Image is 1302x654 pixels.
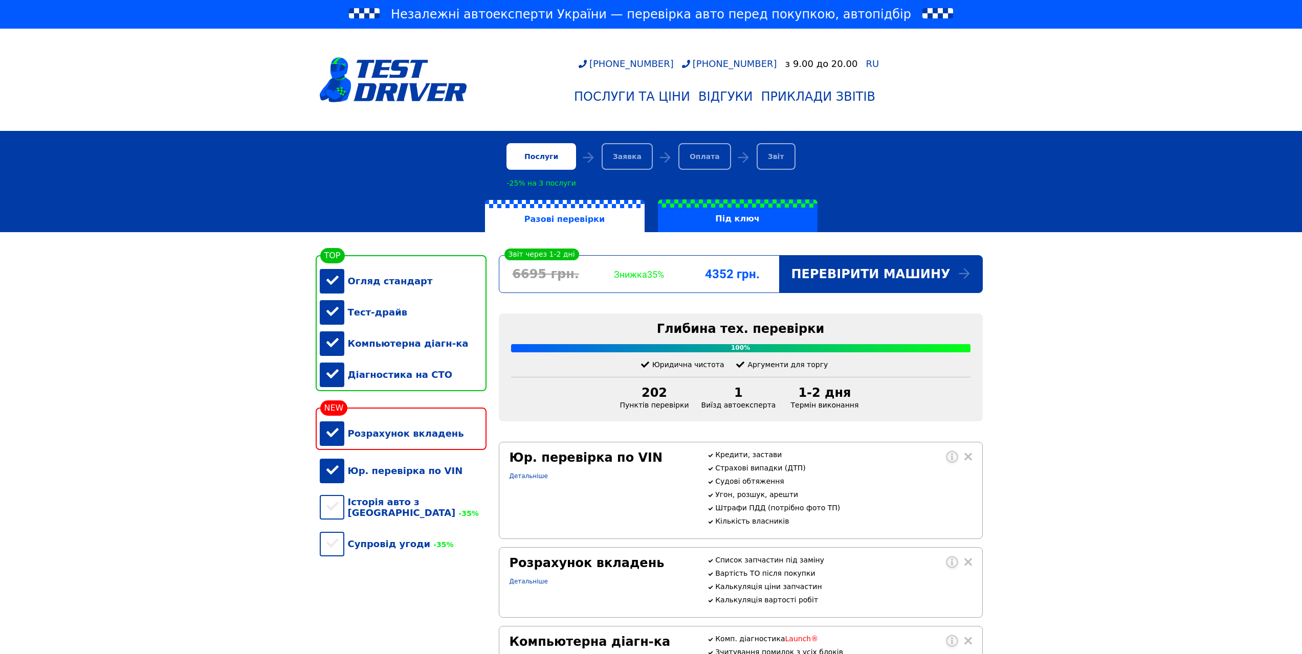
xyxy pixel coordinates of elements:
div: Термін виконання [782,386,867,409]
a: Послуги та Ціни [570,85,694,108]
div: 100% [511,344,970,352]
span: RU [866,58,879,69]
div: Розрахунок вкладень [320,418,487,449]
div: Історія авто з [GEOGRAPHIC_DATA] [320,486,487,528]
p: Комп. діагностика [715,635,972,643]
p: Угон, розшук, арешти [715,490,972,499]
div: 1-2 дня [788,386,861,400]
div: Юр. перевірка по VIN [320,455,487,486]
a: Приклади звітів [757,85,879,108]
p: Калькуляція ціни запчастин [715,582,972,591]
div: 202 [620,386,689,400]
p: Страхові випадки (ДТП) [715,464,972,472]
div: Знижка [592,269,686,280]
div: Глибина тех. перевірки [511,322,970,336]
div: Приклади звітів [761,89,875,104]
div: Звіт [757,143,796,170]
p: Кредити, застави [715,450,972,459]
p: Список запчастин під заміну [715,556,972,564]
a: logotype@3x [320,33,467,127]
div: Юр. перевірка по VIN [510,450,695,465]
div: Огляд стандарт [320,265,487,297]
p: Кількість власників [715,517,972,525]
img: logotype@3x [320,57,467,102]
span: Незалежні автоексперти України — перевірка авто перед покупкою, автопідбір [391,6,911,22]
p: Судові обтяження [715,477,972,485]
span: -35% [430,540,453,549]
span: Launch® [785,635,819,643]
div: -25% на 3 послуги [506,179,576,187]
div: Компьютерна діагн-ка [320,328,487,359]
div: Послуги та Ціни [574,89,690,104]
p: Штрафи ПДД (потрібно фото ТП) [715,504,972,512]
span: -35% [455,509,478,517]
div: з 9.00 до 20.00 [785,58,858,69]
div: Пунктів перевірки [614,386,695,409]
a: [PHONE_NUMBER] [579,58,674,69]
div: Послуги [506,143,576,170]
a: Під ключ [651,199,824,232]
label: Під ключ [658,199,818,232]
a: [PHONE_NUMBER] [682,58,777,69]
div: Розрахунок вкладень [510,556,695,570]
a: Детальніше [510,578,548,585]
div: 1 [701,386,776,400]
div: Супровід угоди [320,528,487,559]
div: Аргументи для торгу [736,360,840,369]
a: RU [866,59,879,69]
div: Компьютерна діагн-ка [510,635,695,649]
div: Оплата [678,143,731,170]
label: Разові перевірки [485,200,645,233]
div: Відгуки [698,89,753,104]
span: 35% [647,269,664,280]
div: Діагностика на СТО [320,359,487,390]
a: Відгуки [694,85,757,108]
div: Перевірити машину [779,256,982,292]
div: 6695 грн. [499,267,592,281]
div: 4352 грн. [686,267,779,281]
div: Заявка [602,143,653,170]
div: Виїзд автоексперта [695,386,782,409]
a: Детальніше [510,472,548,480]
div: Тест-драйв [320,297,487,328]
div: Юридична чистота [641,360,737,369]
p: Вартість ТО після покупки [715,569,972,577]
p: Калькуляція вартості робіт [715,596,972,604]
